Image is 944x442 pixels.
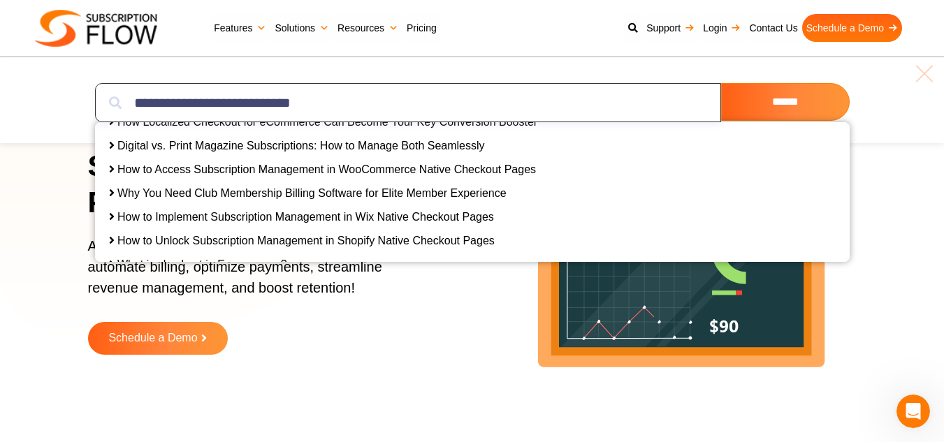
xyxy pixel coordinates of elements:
[88,148,436,221] h1: Simplify Subscriptions, Power Growth!
[210,14,270,42] a: Features
[117,140,485,152] a: Digital vs. Print Magazine Subscriptions: How to Manage Both Seamlessly
[117,163,536,175] a: How to Access Subscription Management in WooCommerce Native Checkout Pages
[88,322,228,355] a: Schedule a Demo
[117,258,287,270] a: What is checkout in E-commerce?
[802,14,902,42] a: Schedule a Demo
[88,235,419,312] p: AI-powered subscription management platform to automate billing, optimize payments, streamline re...
[402,14,441,42] a: Pricing
[35,10,157,47] img: Subscriptionflow
[896,395,930,428] iframe: Intercom live chat
[333,14,402,42] a: Resources
[108,332,197,344] span: Schedule a Demo
[642,14,699,42] a: Support
[745,14,801,42] a: Contact Us
[699,14,745,42] a: Login
[117,187,507,199] a: Why You Need Club Membership Billing Software for Elite Member Experience
[117,211,494,223] a: How to Implement Subscription Management in Wix Native Checkout Pages
[270,14,333,42] a: Solutions
[117,235,495,246] a: How to Unlock Subscription Management in Shopify Native Checkout Pages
